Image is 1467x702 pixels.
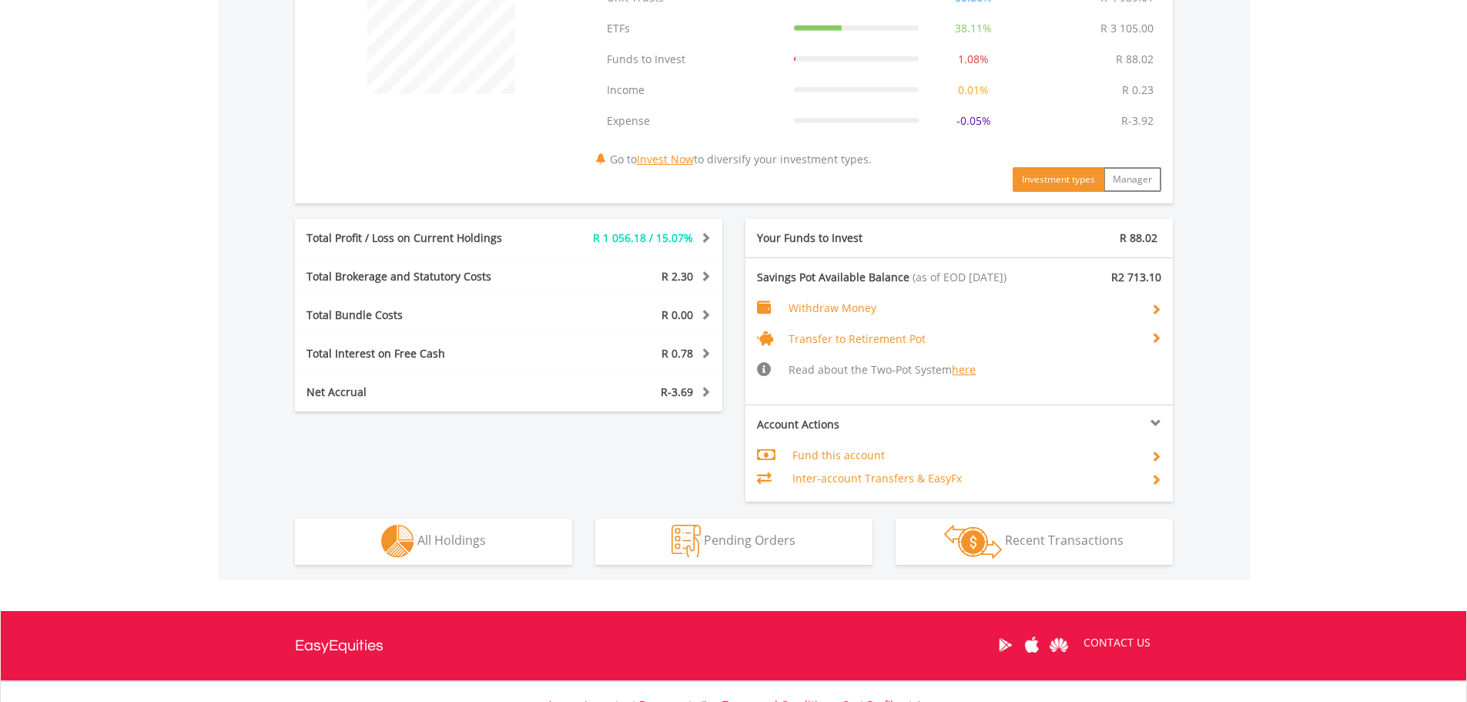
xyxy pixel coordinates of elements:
span: R-3.69 [661,385,693,399]
button: Investment types [1013,167,1104,192]
td: 38.11% [926,13,1020,44]
span: R 0.00 [661,307,693,322]
img: transactions-zar-wht.png [944,525,1002,559]
a: Invest Now [637,152,694,166]
td: R 3 105.00 [1093,13,1161,44]
span: R 1 056.18 / 15.07% [593,230,693,245]
button: Recent Transactions [896,519,1173,565]
a: CONTACT US [1073,621,1161,664]
div: R2 713.10 [1066,270,1173,285]
td: R 88.02 [1108,44,1161,75]
button: Pending Orders [595,519,872,565]
div: Total Profit / Loss on Current Holdings [295,230,544,246]
span: All Holdings [417,532,486,549]
img: holdings-wht.png [381,525,414,558]
span: Recent Transactions [1005,532,1124,549]
td: 1.08% [926,44,1020,75]
div: Total Interest on Free Cash [295,346,544,361]
a: Google Play [992,621,1019,669]
td: ETFs [599,13,786,44]
div: Your Funds to Invest [745,230,960,246]
td: Fund this account [792,444,1138,467]
td: R-3.92 [1114,106,1161,136]
a: here [952,362,976,377]
span: Pending Orders [704,532,795,549]
a: Huawei [1046,621,1073,669]
td: Funds to Invest [599,44,786,75]
span: Read about the Two-Pot System [789,362,976,377]
td: -0.05% [926,106,1020,136]
span: R 88.02 [1120,230,1157,245]
button: Manager [1104,167,1161,192]
span: Transfer to Retirement Pot [789,331,926,346]
div: Total Bundle Costs [295,307,544,323]
td: 0.01% [926,75,1020,106]
td: R 0.23 [1114,75,1161,106]
a: Apple [1019,621,1046,669]
span: R 0.78 [661,346,693,361]
div: Net Accrual [295,385,544,400]
span: (as of EOD [DATE]) [913,270,1006,284]
span: R 2.30 [661,269,693,284]
div: Account Actions [745,417,960,432]
td: Income [599,75,786,106]
a: EasyEquities [295,611,383,680]
img: pending_instructions-wht.png [672,525,701,558]
td: Expense [599,106,786,136]
div: Total Brokerage and Statutory Costs [295,269,544,284]
button: All Holdings [295,519,572,565]
td: Inter-account Transfers & EasyFx [792,467,1138,490]
span: Withdraw Money [789,301,876,315]
span: Savings Pot Available Balance [757,270,909,284]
